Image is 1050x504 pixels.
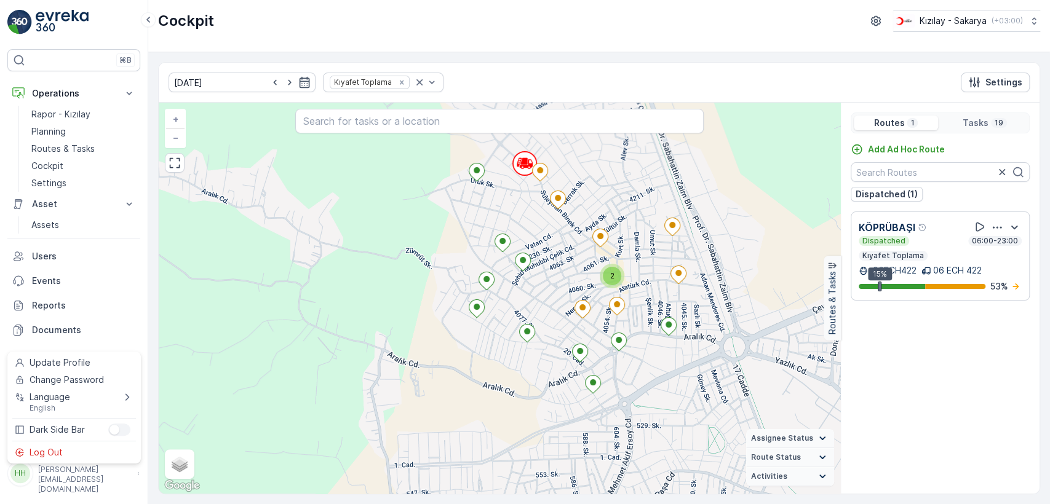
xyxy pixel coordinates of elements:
[851,143,945,156] a: Add Ad Hoc Route
[7,244,140,269] a: Users
[166,110,185,128] a: Zoom In
[26,216,140,234] a: Assets
[166,128,185,147] a: Zoom Out
[990,280,1008,293] p: 53 %
[158,11,214,31] p: Cockpit
[166,451,193,478] a: Layers
[751,433,813,443] span: Assignee Status
[330,76,394,88] div: Kıyafet Toplama
[861,236,907,246] p: Dispatched
[32,250,135,262] p: Users
[173,132,179,143] span: −
[295,109,704,133] input: Search for tasks or a location
[31,160,63,172] p: Cockpit
[868,267,892,281] div: 15%
[851,187,923,202] button: Dispatched (1)
[26,157,140,175] a: Cockpit
[7,10,32,34] img: logo
[920,15,987,27] p: Kızılay - Sakarya
[30,356,90,369] span: Update Profile
[30,446,63,459] span: Log Out
[32,198,116,210] p: Asset
[31,108,90,120] p: Rapor - Kızılay
[7,318,140,342] a: Documents
[746,448,834,467] summary: Route Status
[169,73,316,92] input: dd/mm/yyyy
[873,117,904,129] p: Routes
[26,106,140,123] a: Rapor - Kızılay
[31,177,66,189] p: Settings
[26,175,140,192] a: Settings
[746,429,834,448] summary: Assignee Status
[918,222,928,232] div: Help Tooltip Icon
[933,264,982,277] p: 06 ECH 422
[7,293,140,318] a: Reports
[395,77,408,87] div: Remove Kıyafet Toplama
[909,118,915,128] p: 1
[7,192,140,216] button: Asset
[870,264,917,277] p: 06ECH422
[26,123,140,140] a: Planning
[961,73,1030,92] button: Settings
[893,10,1040,32] button: Kızılay - Sakarya(+03:00)
[859,220,915,235] p: KÖPRÜBAŞI
[31,125,66,138] p: Planning
[119,55,132,65] p: ⌘B
[746,467,834,486] summary: Activities
[993,118,1004,128] p: 19
[10,463,30,483] div: HH
[610,271,614,280] span: 2
[31,219,59,231] p: Assets
[992,16,1023,26] p: ( +03:00 )
[985,76,1022,89] p: Settings
[893,14,915,28] img: k%C4%B1z%C4%B1lay_DTAvauz.png
[7,452,140,494] button: HH[PERSON_NAME].vural[PERSON_NAME][EMAIL_ADDRESS][DOMAIN_NAME]
[856,188,918,200] p: Dispatched (1)
[32,275,135,287] p: Events
[600,264,624,288] div: 2
[7,81,140,106] button: Operations
[963,117,988,129] p: Tasks
[751,452,801,462] span: Route Status
[30,391,70,403] span: Language
[868,143,945,156] p: Add Ad Hoc Route
[30,423,85,436] span: Dark Side Bar
[826,272,838,335] p: Routes & Tasks
[861,251,925,261] p: Kıyafet Toplama
[26,140,140,157] a: Routes & Tasks
[162,478,202,494] img: Google
[173,114,178,124] span: +
[162,478,202,494] a: Open this area in Google Maps (opens a new window)
[32,324,135,336] p: Documents
[32,87,116,100] p: Operations
[7,352,141,463] ul: Menu
[751,471,787,481] span: Activities
[31,143,95,155] p: Routes & Tasks
[30,374,104,386] span: Change Password
[32,299,135,312] p: Reports
[38,465,132,494] p: [PERSON_NAME][EMAIL_ADDRESS][DOMAIN_NAME]
[971,236,1019,246] p: 06:00-23:00
[7,269,140,293] a: Events
[851,162,1030,182] input: Search Routes
[36,10,89,34] img: logo_light-DOdMpM7g.png
[30,403,70,413] span: English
